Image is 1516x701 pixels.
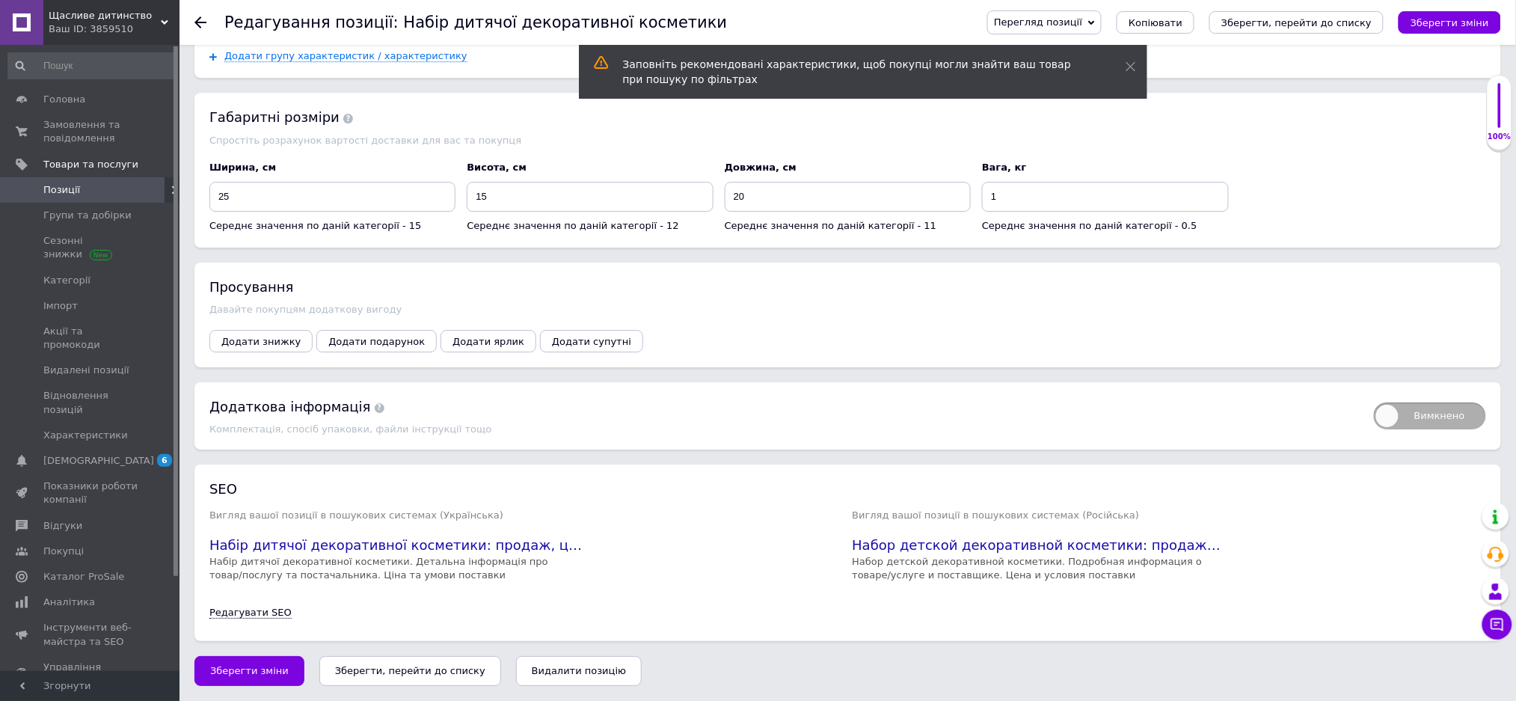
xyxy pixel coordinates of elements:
[1399,11,1501,34] button: Зберегти зміни
[1487,75,1512,150] div: 100% Якість заповнення
[552,336,631,347] span: Додати супутні
[532,665,626,676] span: Видалити позицію
[43,519,82,533] span: Відгуки
[452,336,524,347] span: Додати ярлик
[15,15,503,190] body: Редактор, 2B66886D-1C96-40E6-B94D-55DCA16E278A
[43,234,138,261] span: Сезонні знижки
[43,183,80,197] span: Позиції
[157,454,172,467] span: 6
[43,389,138,416] span: Відновлення позицій
[725,219,971,233] div: Середнє значення по даній категорії - 11
[15,15,503,155] body: Редактор, 993C1681-3CA2-456C-A7E9-F59552F06118
[316,330,437,352] button: Додати подарунок
[43,661,138,688] span: Управління сайтом
[43,299,78,313] span: Імпорт
[209,135,1486,146] div: Спростіть розрахунок вартості доставки для вас та покупця
[623,57,1088,87] div: Заповніть рекомендовані характеристики, щоб покупці могли знайти ваш товар при пошуку по фільтрах
[209,304,1486,315] div: Давайте покупцям додаткову вигоду
[224,13,727,31] h1: Редагування позиції: Набір дитячої декоративної косметики
[15,56,503,150] p: 【Материалы безопасных игрушек для макияжа】: Набор для макияжа изготовлен из высококачественного, ...
[209,480,1486,498] h2: SEO
[43,480,138,506] span: Показники роботи компанії
[209,182,455,212] input: Ширина, см
[224,50,467,62] span: Додати групу характеристик / характеристику
[49,9,161,22] span: Щасливе дитинство
[335,665,485,676] i: Зберегти, перейти до списку
[43,454,154,468] span: [DEMOGRAPHIC_DATA]
[221,336,301,347] span: Додати знижку
[209,219,455,233] div: Середнє значення по даній категорії - 15
[994,16,1082,28] span: Перегляд позиції
[1488,132,1512,142] div: 100%
[209,397,1359,416] div: Додаткова інформація
[49,22,179,36] div: Ваш ID: 3859510
[43,158,138,171] span: Товари та послуги
[194,656,304,686] button: Зберегти зміни
[43,274,90,287] span: Категорії
[853,509,1487,521] p: Вигляд вашої позиції в пошукових системах (Російська)
[1129,17,1182,28] span: Копіювати
[853,536,1227,554] h2: Набор детской декоративной косметики: продажа, цена в [GEOGRAPHIC_DATA]. детская декоративная кос...
[441,330,536,352] button: Додати ярлик
[467,219,713,233] div: Середнє значення по даній категорії - 12
[209,330,313,352] button: Додати знижку
[328,336,425,347] span: Додати подарунок
[982,162,1026,173] span: Вага, кг
[43,596,95,609] span: Аналітика
[43,429,128,442] span: Характеристики
[194,16,206,28] div: Повернутися назад
[540,330,643,352] button: Додати супутні
[516,656,642,686] button: Видалити позицію
[209,607,292,619] a: Редагувати SEO
[209,162,276,173] span: Ширина, см
[467,162,527,173] span: Висота, см
[725,182,971,212] input: Довжина, см
[467,182,713,212] input: Висота, см
[43,118,138,145] span: Замовлення та повідомлення
[1482,610,1512,640] button: Чат з покупцем
[15,15,503,46] p: 【Красивый набор для макияжа для детей】: набор для макияжа, включающий почти все необходимое для м...
[209,536,583,554] h2: Набір дитячої декоративної косметики: продаж, ціна у [GEOGRAPHIC_DATA] дитяча декоративна космети...
[209,509,844,521] p: Вигляд вашої позиції в пошукових системах (Українська)
[209,278,1486,296] div: Просування
[43,570,124,584] span: Каталог ProSale
[1221,17,1372,28] i: Зберегти, перейти до списку
[209,423,1359,435] div: Комплектація, спосіб упаковки, файли інструкції тощо
[982,219,1228,233] div: Середнє значення по даній категорії - 0.5
[725,162,797,173] span: Довжина, см
[209,108,1486,126] div: Габаритні розміри
[43,621,138,648] span: Інструменти веб-майстра та SEO
[43,93,85,106] span: Головна
[1374,402,1486,429] span: Вимкнено
[43,364,129,377] span: Видалені позиції
[43,545,84,558] span: Покупці
[15,159,503,190] p: 【Без беспорядка и легко хранить】: это компактный набор для макияжа для девочек, все предметы упак...
[7,52,176,79] input: Пошук
[982,182,1228,212] input: Вага, кг
[210,665,289,676] span: Зберегти зміни
[319,656,501,686] button: Зберегти, перейти до списку
[43,325,138,352] span: Акції та промокоди
[1117,11,1194,34] button: Копіювати
[1209,11,1384,34] button: Зберегти, перейти до списку
[209,555,583,582] p: Набір дитячої декоративної косметики. Детальна інформація про товар/послугу та постачальника. Цін...
[1411,17,1489,28] i: Зберегти зміни
[43,209,132,222] span: Групи та добірки
[853,555,1227,582] p: Набор детской декоративной косметики. Подробная информация о товаре/услуге и поставщике. Цена и у...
